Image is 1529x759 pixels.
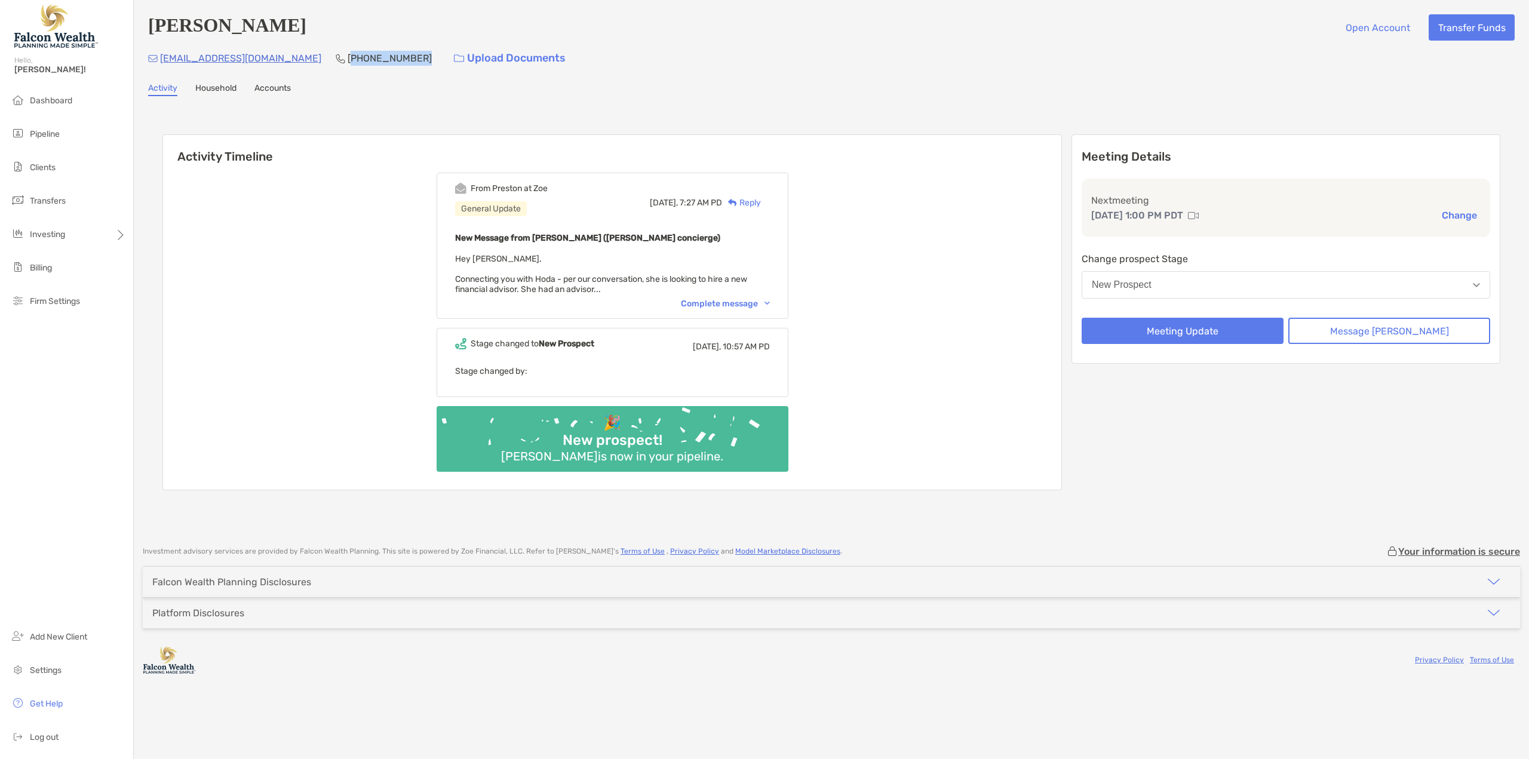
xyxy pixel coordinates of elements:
[1473,283,1480,287] img: Open dropdown arrow
[163,135,1061,164] h6: Activity Timeline
[1470,656,1514,664] a: Terms of Use
[1487,574,1501,589] img: icon arrow
[496,449,728,463] div: [PERSON_NAME] is now in your pipeline.
[160,51,321,66] p: [EMAIL_ADDRESS][DOMAIN_NAME]
[650,198,678,208] span: [DATE],
[1091,208,1183,223] p: [DATE] 1:00 PM PDT
[764,302,770,305] img: Chevron icon
[30,632,87,642] span: Add New Client
[30,96,72,106] span: Dashboard
[11,696,25,710] img: get-help icon
[1487,606,1501,620] img: icon arrow
[152,607,244,619] div: Platform Disclosures
[539,339,594,349] b: New Prospect
[1082,271,1490,299] button: New Prospect
[1092,279,1152,290] div: New Prospect
[11,629,25,643] img: add_new_client icon
[143,547,842,556] p: Investment advisory services are provided by Falcon Wealth Planning . This site is powered by Zoe...
[30,263,52,273] span: Billing
[11,126,25,140] img: pipeline icon
[11,193,25,207] img: transfers icon
[11,226,25,241] img: investing icon
[455,201,527,216] div: General Update
[1091,193,1481,208] p: Next meeting
[30,229,65,239] span: Investing
[455,183,466,194] img: Event icon
[30,196,66,206] span: Transfers
[11,293,25,308] img: firm-settings icon
[455,233,720,243] b: New Message from [PERSON_NAME] ([PERSON_NAME] concierge)
[1438,209,1481,222] button: Change
[195,83,237,96] a: Household
[1082,318,1284,344] button: Meeting Update
[11,729,25,743] img: logout icon
[11,93,25,107] img: dashboard icon
[11,662,25,677] img: settings icon
[455,254,747,294] span: Hey [PERSON_NAME], Connecting you with Hoda - per our conversation, she is looking to hire a new ...
[680,198,722,208] span: 7:27 AM PD
[30,162,56,173] span: Clients
[143,647,197,674] img: company logo
[558,432,667,449] div: New prospect!
[11,159,25,174] img: clients icon
[336,54,345,63] img: Phone Icon
[1398,546,1520,557] p: Your information is secure
[1288,318,1490,344] button: Message [PERSON_NAME]
[30,129,60,139] span: Pipeline
[621,547,665,555] a: Terms of Use
[437,406,788,462] img: Confetti
[30,296,80,306] span: Firm Settings
[11,260,25,274] img: billing icon
[1336,14,1419,41] button: Open Account
[728,199,737,207] img: Reply icon
[681,299,770,309] div: Complete message
[471,183,548,193] div: From Preston at Zoe
[152,576,311,588] div: Falcon Wealth Planning Disclosures
[148,83,177,96] a: Activity
[723,342,770,352] span: 10:57 AM PD
[455,364,770,379] p: Stage changed by:
[1188,211,1199,220] img: communication type
[148,55,158,62] img: Email Icon
[693,342,721,352] span: [DATE],
[14,64,126,75] span: [PERSON_NAME]!
[1082,149,1490,164] p: Meeting Details
[254,83,291,96] a: Accounts
[348,51,432,66] p: [PHONE_NUMBER]
[722,196,761,209] div: Reply
[455,338,466,349] img: Event icon
[1082,251,1490,266] p: Change prospect Stage
[735,547,840,555] a: Model Marketplace Disclosures
[1429,14,1515,41] button: Transfer Funds
[454,54,464,63] img: button icon
[148,14,306,41] h4: [PERSON_NAME]
[30,665,62,675] span: Settings
[30,699,63,709] span: Get Help
[30,732,59,742] span: Log out
[670,547,719,555] a: Privacy Policy
[1415,656,1464,664] a: Privacy Policy
[471,339,594,349] div: Stage changed to
[598,414,626,432] div: 🎉
[14,5,98,48] img: Falcon Wealth Planning Logo
[446,45,573,71] a: Upload Documents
